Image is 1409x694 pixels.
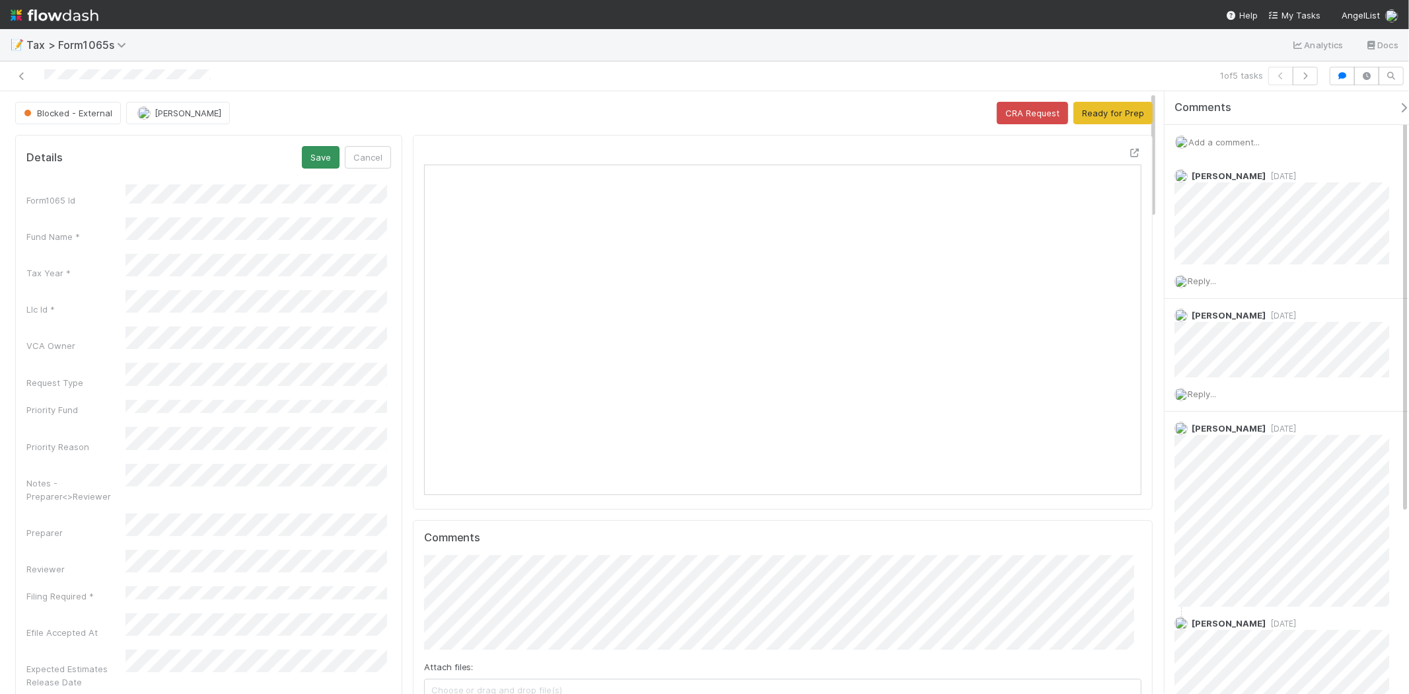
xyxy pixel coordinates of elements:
span: [PERSON_NAME] [1192,423,1266,434]
img: avatar_66854b90-094e-431f-b713-6ac88429a2b8.png [1385,9,1398,22]
span: [PERSON_NAME] [155,108,221,118]
span: [DATE] [1266,311,1296,321]
span: 📝 [11,39,24,50]
div: Form1065 Id [26,194,126,207]
div: Llc Id * [26,303,126,316]
span: [DATE] [1266,424,1296,434]
div: Filing Required * [26,590,126,603]
div: Help [1226,9,1258,22]
div: Reviewer [26,562,126,576]
img: avatar_66854b90-094e-431f-b713-6ac88429a2b8.png [1175,135,1188,149]
div: Request Type [26,376,126,389]
div: Efile Accepted At [26,626,126,639]
div: Notes - Preparer<>Reviewer [26,477,126,503]
img: avatar_f2899df2-d2b9-483b-a052-ca3b1db2e5e2.png [1174,617,1188,630]
span: Add a comment... [1188,137,1260,147]
span: Tax > Form1065s [26,38,133,52]
a: Analytics [1291,37,1344,53]
span: My Tasks [1268,10,1320,20]
button: Save [302,146,340,169]
span: AngelList [1342,10,1380,20]
span: [DATE] [1266,171,1296,181]
div: Priority Fund [26,403,126,416]
a: Docs [1365,37,1398,53]
label: Attach files: [424,660,474,674]
button: CRA Request [997,102,1068,124]
img: avatar_784ea27d-2d59-4749-b480-57d513651deb.png [1174,309,1188,322]
span: Reply... [1188,389,1216,399]
div: Expected Estimates Release Date [26,662,126,689]
span: Reply... [1188,276,1216,286]
span: [PERSON_NAME] [1192,310,1266,321]
img: avatar_711f55b7-5a46-40da-996f-bc93b6b86381.png [1174,422,1188,435]
div: Fund Name * [26,230,126,243]
span: 1 of 5 tasks [1220,69,1263,82]
img: avatar_66854b90-094e-431f-b713-6ac88429a2b8.png [1174,388,1188,401]
a: My Tasks [1268,9,1320,22]
img: avatar_66854b90-094e-431f-b713-6ac88429a2b8.png [137,106,151,120]
button: Cancel [345,146,391,169]
h5: Comments [424,531,1141,545]
div: VCA Owner [26,339,126,352]
span: [PERSON_NAME] [1192,618,1266,629]
button: [PERSON_NAME] [126,102,230,124]
button: Ready for Prep [1073,102,1153,124]
img: logo-inverted-e16ddd16eac7371096b0.svg [11,4,98,26]
img: avatar_45ea4894-10ca-450f-982d-dabe3bd75b0b.png [1174,169,1188,182]
span: [DATE] [1266,619,1296,629]
span: [PERSON_NAME] [1192,171,1266,181]
div: Preparer [26,526,126,539]
h5: Details [26,151,63,165]
div: Tax Year * [26,266,126,280]
img: avatar_66854b90-094e-431f-b713-6ac88429a2b8.png [1174,275,1188,288]
div: Priority Reason [26,440,126,453]
span: Comments [1174,101,1231,114]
